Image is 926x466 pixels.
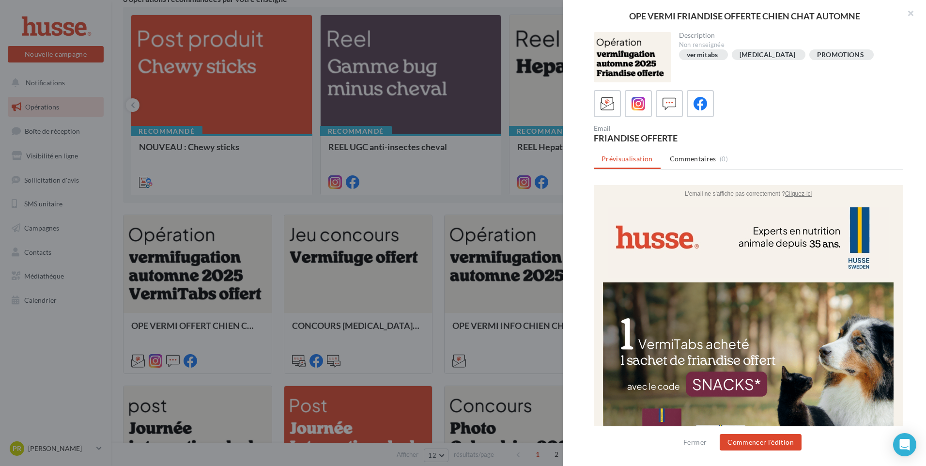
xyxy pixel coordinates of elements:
[14,22,295,93] img: Experts_en_nutrition_animale.jpg
[578,12,911,20] div: OPE VERMI FRIANDISE OFFERTE CHIEN CHAT AUTOMNE
[687,51,718,59] div: vermitabs
[740,51,796,59] div: [MEDICAL_DATA]
[893,433,916,456] div: Open Intercom Messenger
[594,125,744,132] div: Email
[91,5,191,12] span: L'email ne s'affiche pas correctement ?
[191,5,218,12] a: Cliquez-ici
[679,436,710,448] button: Fermer
[817,51,864,59] div: PROMOTIONS
[720,434,802,450] button: Commencer l'édition
[679,32,895,39] div: Description
[9,97,300,327] img: news_snacks.png
[679,41,895,49] div: Non renseignée
[594,134,744,142] div: FRIANDISE OFFERTE
[720,155,728,163] span: (0)
[670,154,716,164] span: Commentaires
